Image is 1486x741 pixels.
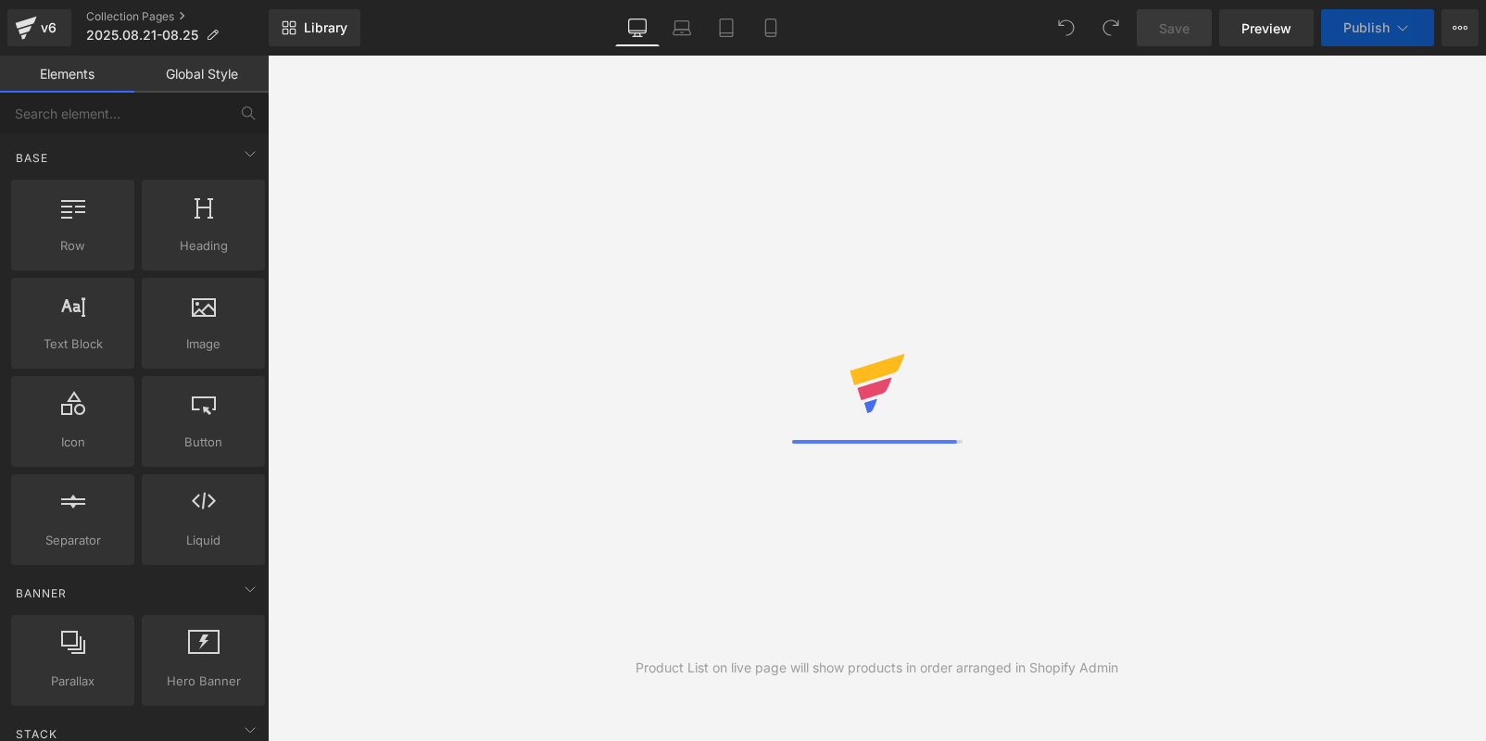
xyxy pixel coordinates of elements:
span: Hero Banner [147,672,259,691]
a: Global Style [134,56,269,93]
a: v6 [7,9,71,46]
a: Desktop [615,9,660,46]
span: Library [304,19,347,36]
span: Button [147,433,259,452]
span: Parallax [17,672,129,691]
span: Base [14,149,50,167]
span: Image [147,334,259,354]
span: Liquid [147,531,259,550]
span: Separator [17,531,129,550]
button: More [1442,9,1479,46]
a: Collection Pages [86,9,269,24]
span: 2025.08.21-08.25 [86,28,198,43]
a: New Library [269,9,360,46]
button: Undo [1048,9,1085,46]
span: Heading [147,236,259,256]
a: Laptop [660,9,704,46]
div: v6 [37,16,60,40]
div: Product List on live page will show products in order arranged in Shopify Admin [636,658,1118,678]
span: Save [1159,19,1190,38]
span: Row [17,236,129,256]
button: Publish [1321,9,1434,46]
span: Icon [17,433,129,452]
span: Banner [14,584,69,602]
button: Redo [1092,9,1129,46]
span: Text Block [17,334,129,354]
span: Publish [1343,20,1390,35]
a: Mobile [749,9,793,46]
span: Preview [1241,19,1291,38]
a: Tablet [704,9,749,46]
a: Preview [1219,9,1314,46]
